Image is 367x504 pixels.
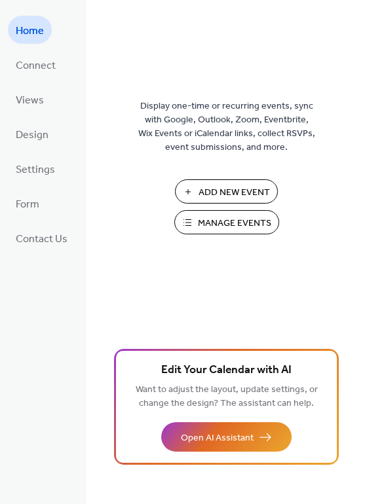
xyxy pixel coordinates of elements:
a: Contact Us [8,224,75,252]
a: Views [8,85,52,113]
button: Open AI Assistant [161,422,292,452]
span: Views [16,90,44,111]
a: Design [8,120,56,148]
a: Connect [8,50,64,79]
span: Want to adjust the layout, update settings, or change the design? The assistant can help. [136,381,318,412]
span: Settings [16,160,55,180]
span: Manage Events [198,217,271,230]
a: Settings [8,154,63,183]
span: Edit Your Calendar with AI [161,361,292,380]
button: Manage Events [174,210,279,234]
span: Design [16,125,48,145]
button: Add New Event [175,179,278,204]
span: Display one-time or recurring events, sync with Google, Outlook, Zoom, Eventbrite, Wix Events or ... [138,99,315,154]
span: Open AI Assistant [181,431,254,445]
span: Form [16,194,39,215]
a: Home [8,16,52,44]
span: Contact Us [16,229,68,249]
span: Home [16,21,44,41]
span: Add New Event [199,186,270,200]
span: Connect [16,56,56,76]
a: Form [8,189,47,217]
